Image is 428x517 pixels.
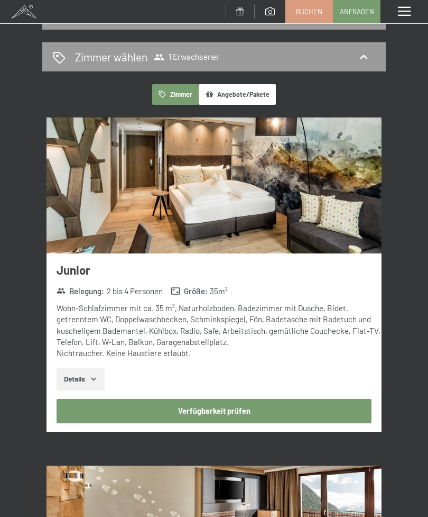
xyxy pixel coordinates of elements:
a: Buchen [286,1,332,23]
button: Zimmer [152,84,199,105]
strong: Belegung : [57,286,105,297]
span: Buchen [296,7,322,16]
button: Angebote/Pakete [199,84,276,105]
h3: Junior [57,262,382,278]
span: 1 Erwachsener [154,52,219,62]
span: Anfragen [340,7,374,16]
img: mss_renderimg.php [46,117,382,253]
span: 35 m² [210,286,228,297]
a: Anfragen [333,1,380,23]
h2: Zimmer wählen [75,49,147,65]
button: Details [57,368,105,391]
button: Verfügbarkeit prüfen [57,399,371,423]
div: Wohn-Schlafzimmer mit ca. 35 m², Naturholzboden, Badezimmer mit Dusche, Bidet, getrenntem WC, Dop... [57,303,382,359]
